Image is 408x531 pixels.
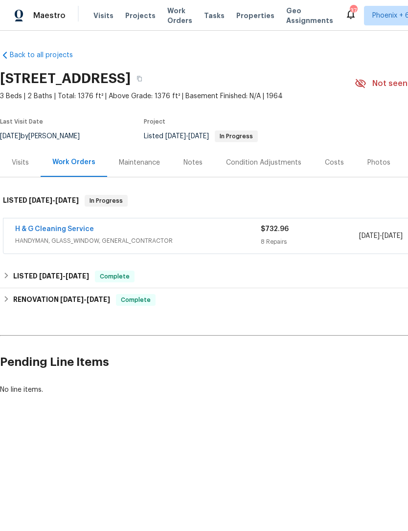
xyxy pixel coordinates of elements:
[167,6,192,25] span: Work Orders
[12,158,29,168] div: Visits
[165,133,186,140] span: [DATE]
[96,272,134,281] span: Complete
[87,296,110,303] span: [DATE]
[261,226,289,233] span: $732.96
[286,6,333,25] span: Geo Assignments
[39,273,63,279] span: [DATE]
[86,196,127,206] span: In Progress
[119,158,160,168] div: Maintenance
[3,195,79,207] h6: LISTED
[66,273,89,279] span: [DATE]
[226,158,301,168] div: Condition Adjustments
[29,197,52,204] span: [DATE]
[15,236,261,246] span: HANDYMAN, GLASS_WINDOW, GENERAL_CONTRACTOR
[29,197,79,204] span: -
[55,197,79,204] span: [DATE]
[359,231,403,241] span: -
[39,273,89,279] span: -
[325,158,344,168] div: Costs
[93,11,113,21] span: Visits
[60,296,110,303] span: -
[183,158,203,168] div: Notes
[144,119,165,125] span: Project
[236,11,274,21] span: Properties
[13,294,110,306] h6: RENOVATION
[204,12,225,19] span: Tasks
[33,11,66,21] span: Maestro
[52,157,95,167] div: Work Orders
[359,233,380,239] span: [DATE]
[188,133,209,140] span: [DATE]
[382,233,403,239] span: [DATE]
[15,226,94,233] a: H & G Cleaning Service
[165,133,209,140] span: -
[60,296,84,303] span: [DATE]
[216,133,257,139] span: In Progress
[350,6,357,16] div: 37
[131,70,148,87] button: Copy Address
[144,133,258,140] span: Listed
[117,295,155,305] span: Complete
[125,11,156,21] span: Projects
[261,237,359,247] div: 8 Repairs
[367,158,390,168] div: Photos
[13,271,89,282] h6: LISTED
